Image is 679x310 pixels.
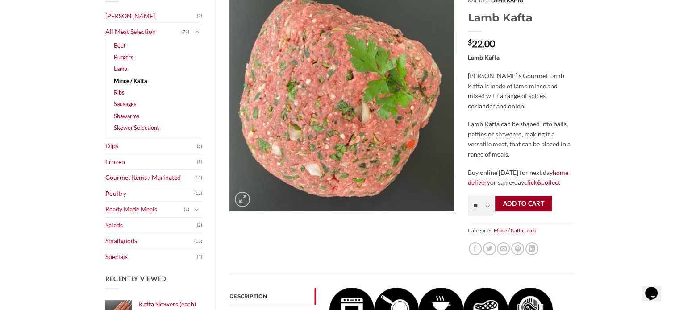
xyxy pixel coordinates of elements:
[114,110,139,122] a: Shawarma
[105,218,197,233] a: Salads
[524,227,536,233] a: Lamb
[197,250,202,264] span: (1)
[139,300,203,308] a: Kafta Skewers (each)
[524,178,560,186] a: click&collect
[525,242,538,255] a: Share on LinkedIn
[105,249,197,265] a: Specials
[468,119,574,159] p: Lamb Kafta can be shaped into balls, patties or skewered, making it a versatile meat, that can be...
[105,170,195,186] a: Gourmet Items / Marinated
[114,122,160,133] a: Skewer Selections
[197,219,202,232] span: (2)
[483,242,496,255] a: Share on Twitter
[497,242,510,255] a: Email to a Friend
[114,63,127,74] a: Lamb
[114,51,133,63] a: Burgers
[229,288,316,305] a: Description
[469,242,482,255] a: Share on Facebook
[468,11,574,25] h1: Lamb Kafta
[105,8,197,24] a: [PERSON_NAME]
[468,224,574,237] span: Categories: ,
[511,242,524,255] a: Pin on Pinterest
[197,155,202,169] span: (9)
[105,24,182,40] a: All Meat Selection
[105,275,167,282] span: Recently Viewed
[114,75,147,87] a: Mince / Kafta
[495,196,552,211] button: Add to cart
[194,235,202,248] span: (18)
[468,54,500,61] strong: Lamb Kafta
[468,168,574,188] p: Buy online [DATE] for next day or same-day
[181,25,189,39] span: (72)
[494,227,523,233] a: Mince / Kafta
[642,274,670,301] iframe: chat widget
[105,186,195,202] a: Poultry
[194,187,202,200] span: (12)
[105,202,184,217] a: Ready Made Meals
[468,71,574,111] p: [PERSON_NAME]’s Gourmet Lamb Kafta is made of lamb mince and mixed with a range of spices, corian...
[197,140,202,153] span: (5)
[197,9,202,23] span: (2)
[468,39,472,46] span: $
[235,192,250,207] a: Zoom
[194,171,202,185] span: (13)
[468,38,495,49] bdi: 22.00
[114,98,137,110] a: Sausages
[105,233,195,249] a: Smallgoods
[139,300,196,308] span: Kafta Skewers (each)
[114,87,125,98] a: Ribs
[192,205,202,215] button: Toggle
[192,27,202,37] button: Toggle
[114,40,125,51] a: Beef
[184,203,189,216] span: (2)
[105,138,197,154] a: Dips
[105,154,197,170] a: Frozen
